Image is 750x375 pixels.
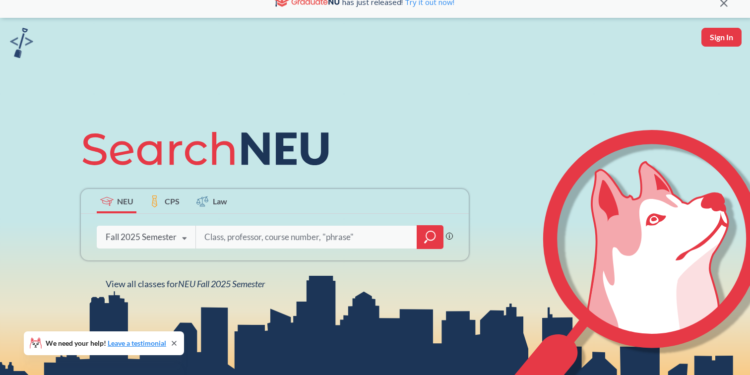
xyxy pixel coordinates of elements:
img: sandbox logo [10,28,33,58]
button: Sign In [701,28,742,47]
a: Leave a testimonial [108,339,166,347]
div: magnifying glass [417,225,443,249]
span: NEU [117,195,133,207]
span: NEU Fall 2025 Semester [178,278,265,289]
a: sandbox logo [10,28,33,61]
div: Fall 2025 Semester [106,232,177,243]
span: CPS [165,195,180,207]
svg: magnifying glass [424,230,436,244]
input: Class, professor, course number, "phrase" [203,227,410,248]
span: View all classes for [106,278,265,289]
span: We need your help! [46,340,166,347]
span: Law [213,195,227,207]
